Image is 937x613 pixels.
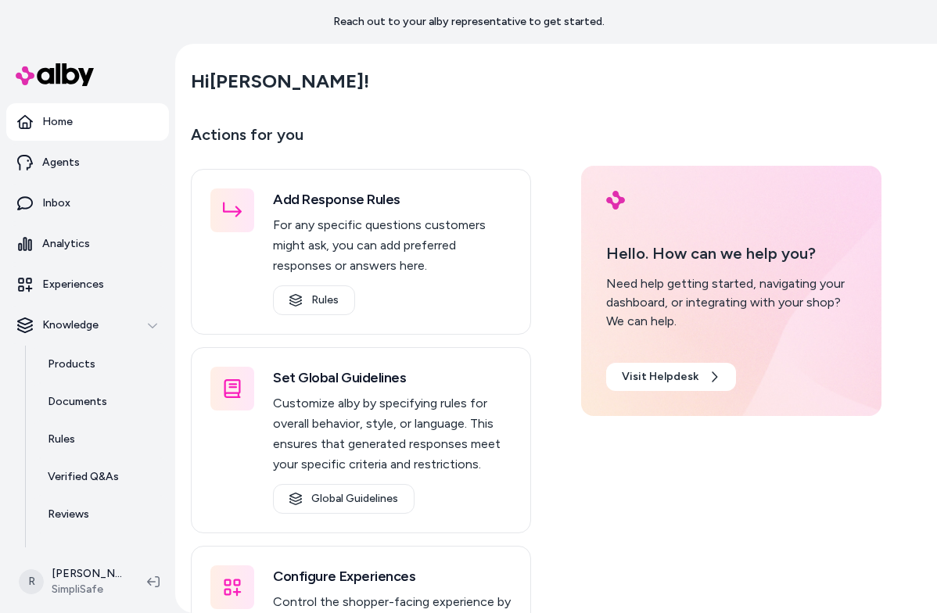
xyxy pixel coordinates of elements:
[273,367,512,389] h3: Set Global Guidelines
[606,242,856,265] p: Hello. How can we help you?
[6,266,169,303] a: Experiences
[606,274,856,331] div: Need help getting started, navigating your dashboard, or integrating with your shop? We can help.
[606,191,625,210] img: alby Logo
[273,484,415,514] a: Global Guidelines
[16,63,94,86] img: alby Logo
[42,155,80,170] p: Agents
[48,507,89,522] p: Reviews
[273,215,512,276] p: For any specific questions customers might ask, you can add preferred responses or answers here.
[48,544,138,560] p: Survey Questions
[6,144,169,181] a: Agents
[42,114,73,130] p: Home
[273,285,355,315] a: Rules
[273,565,512,587] h3: Configure Experiences
[32,458,169,496] a: Verified Q&As
[52,582,122,597] span: SimpliSafe
[273,393,512,475] p: Customize alby by specifying rules for overall behavior, style, or language. This ensures that ge...
[6,306,169,344] button: Knowledge
[333,14,605,30] p: Reach out to your alby representative to get started.
[48,357,95,372] p: Products
[6,225,169,263] a: Analytics
[32,533,169,571] a: Survey Questions
[32,496,169,533] a: Reviews
[42,195,70,211] p: Inbox
[52,566,122,582] p: [PERSON_NAME]
[9,557,135,607] button: R[PERSON_NAME]SimpliSafe
[606,363,736,391] a: Visit Helpdesk
[191,70,369,93] h2: Hi [PERSON_NAME] !
[19,569,44,594] span: R
[48,432,75,447] p: Rules
[32,383,169,421] a: Documents
[42,277,104,292] p: Experiences
[42,236,90,252] p: Analytics
[6,103,169,141] a: Home
[6,185,169,222] a: Inbox
[191,122,531,160] p: Actions for you
[32,346,169,383] a: Products
[48,394,107,410] p: Documents
[273,188,512,210] h3: Add Response Rules
[42,317,99,333] p: Knowledge
[32,421,169,458] a: Rules
[48,469,119,485] p: Verified Q&As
